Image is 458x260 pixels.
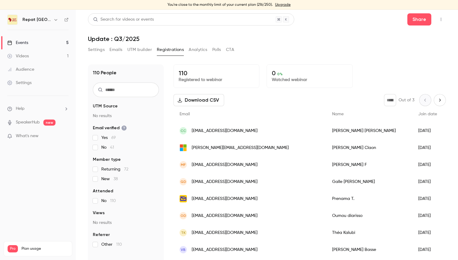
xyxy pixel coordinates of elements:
button: Registrations [157,45,184,55]
p: No results [93,220,159,226]
span: Views [93,210,105,216]
span: Returning [101,166,128,172]
button: Polls [212,45,221,55]
span: GD [180,179,186,184]
span: Pro [8,245,18,252]
div: [PERSON_NAME] F [326,156,412,173]
p: 0 [272,69,347,77]
span: 38 [113,177,118,181]
button: Download CSV [173,94,224,106]
span: Join date [418,112,437,116]
span: What's new [16,133,39,139]
button: Share [407,13,431,25]
span: 0 % [277,72,283,76]
div: [DATE] [412,190,443,207]
p: Registered to webinar [179,77,254,83]
span: [EMAIL_ADDRESS][DOMAIN_NAME] [192,247,258,253]
span: [EMAIL_ADDRESS][DOMAIN_NAME] [192,196,258,202]
div: Théa Kalubi [326,224,412,241]
div: [DATE] [412,156,443,173]
div: Videos [7,53,29,59]
h1: Update : Q3/2025 [88,35,446,42]
h6: Repat [GEOGRAPHIC_DATA] [22,17,51,23]
span: Attended [93,188,113,194]
span: new [43,120,56,126]
span: [EMAIL_ADDRESS][DOMAIN_NAME] [192,213,258,219]
div: Audience [7,66,34,73]
p: Out of 3 [399,97,414,103]
div: Settings [7,80,32,86]
span: UTM Source [93,103,118,109]
span: 110 [110,199,116,203]
button: CTA [226,45,234,55]
section: facet-groups [93,103,159,248]
li: help-dropdown-opener [7,106,69,112]
span: Help [16,106,25,112]
span: No [101,198,116,204]
div: [DATE] [412,207,443,224]
span: Member type [93,157,121,163]
p: Watched webinar [272,77,347,83]
span: Email verified [93,125,127,131]
a: Upgrade [275,2,291,7]
span: 72 [124,167,128,171]
span: Plan usage [22,246,68,251]
span: 41 [110,145,114,150]
span: New [101,176,118,182]
span: Email [180,112,190,116]
span: Referrer [93,232,110,238]
div: [DATE] [412,122,443,139]
span: TK [181,230,186,235]
span: [EMAIL_ADDRESS][DOMAIN_NAME] [192,230,258,236]
div: [PERSON_NAME] [PERSON_NAME] [326,122,412,139]
button: Emails [109,45,122,55]
span: [PERSON_NAME][EMAIL_ADDRESS][DOMAIN_NAME] [192,145,289,151]
button: Analytics [189,45,207,55]
span: 69 [111,136,116,140]
span: [EMAIL_ADDRESS][DOMAIN_NAME] [192,179,258,185]
span: Od [180,213,186,218]
span: mF [181,162,186,167]
button: Settings [88,45,105,55]
button: Next page [434,94,446,106]
span: [EMAIL_ADDRESS][DOMAIN_NAME] [192,162,258,168]
span: Yes [101,135,116,141]
div: Oumou diarisso [326,207,412,224]
img: Repat Africa [8,15,17,25]
img: outlook.com [180,144,187,151]
div: Galle [PERSON_NAME] [326,173,412,190]
div: [DATE] [412,224,443,241]
p: 110 [179,69,254,77]
img: laposte.net [180,195,187,202]
span: No [101,144,114,150]
span: VB [181,247,186,252]
div: [PERSON_NAME] Claon [326,139,412,156]
div: Prenama T. [326,190,412,207]
button: UTM builder [127,45,152,55]
span: Name [332,112,344,116]
div: [PERSON_NAME] Basse [326,241,412,258]
div: [DATE] [412,241,443,258]
div: Events [7,40,28,46]
h1: 110 People [93,69,116,76]
div: [DATE] [412,139,443,156]
span: 110 [116,242,122,247]
a: SpeakerHub [16,119,40,126]
span: Other [101,241,122,248]
p: No results [93,113,159,119]
span: [EMAIL_ADDRESS][DOMAIN_NAME] [192,128,258,134]
div: [DATE] [412,173,443,190]
div: Search for videos or events [93,16,154,23]
span: CC [180,128,186,133]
